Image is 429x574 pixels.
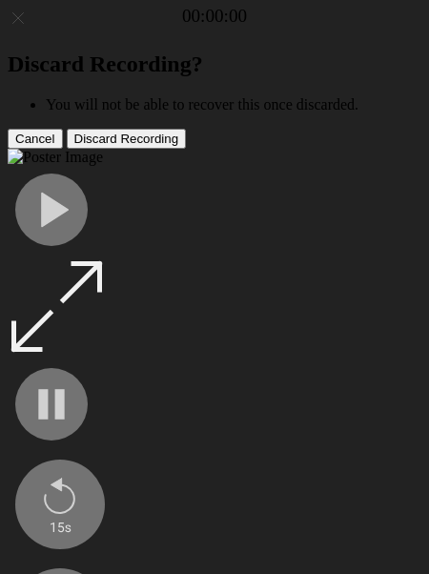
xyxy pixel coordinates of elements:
[46,96,421,113] li: You will not be able to recover this once discarded.
[8,129,63,149] button: Cancel
[8,51,421,77] h2: Discard Recording?
[8,149,103,166] img: Poster Image
[182,6,247,27] a: 00:00:00
[67,129,187,149] button: Discard Recording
